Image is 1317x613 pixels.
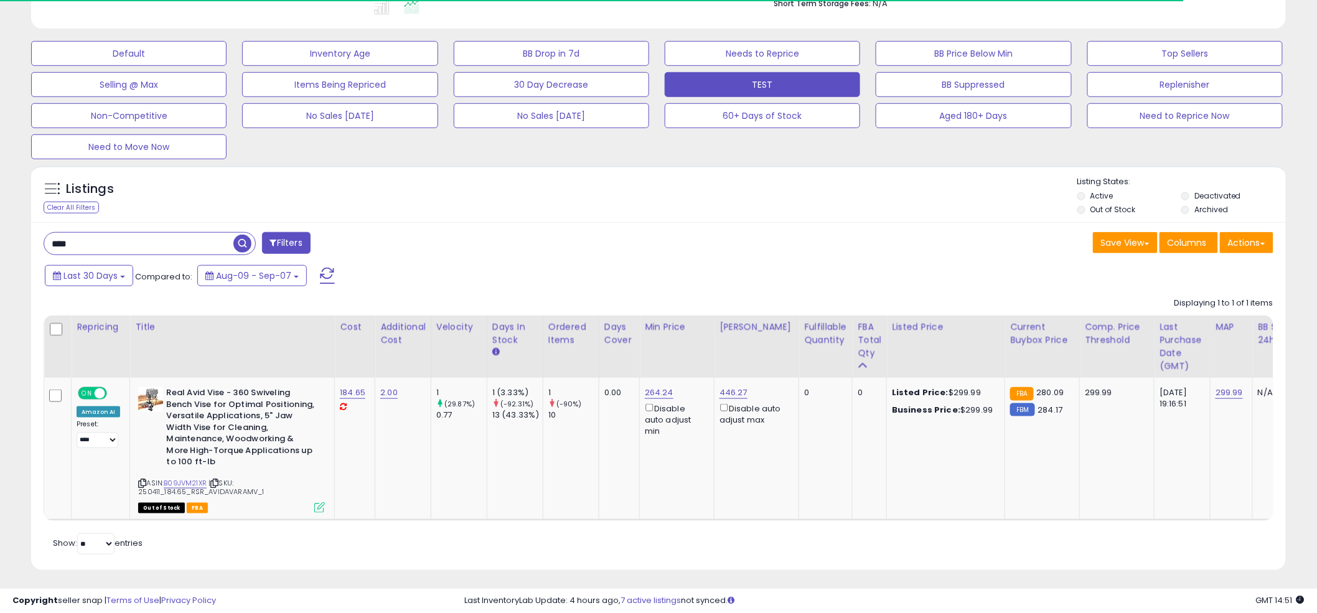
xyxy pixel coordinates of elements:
[44,202,99,213] div: Clear All Filters
[166,387,317,471] b: Real Avid Vise - 360 Swiveling Bench Vise for Optimal Positioning, Versatile Applications, 5" Jaw...
[1258,321,1303,347] div: BB Share 24h.
[892,321,1000,334] div: Listed Price
[621,594,682,606] a: 7 active listings
[436,387,487,398] div: 1
[804,321,847,347] div: Fulfillable Quantity
[12,595,216,607] div: seller snap | |
[340,321,370,334] div: Cost
[892,386,949,398] b: Listed Price:
[548,409,599,421] div: 10
[492,347,500,358] small: Days In Stock.
[1077,176,1286,188] p: Listing States:
[1085,387,1145,398] div: 299.99
[12,594,58,606] strong: Copyright
[454,72,649,97] button: 30 Day Decrease
[719,386,748,399] a: 446.27
[1038,404,1063,416] span: 284.17
[444,399,475,409] small: (29.87%)
[1037,386,1064,398] span: 280.09
[1010,403,1034,416] small: FBM
[1093,232,1158,253] button: Save View
[892,387,995,398] div: $299.99
[1194,190,1241,201] label: Deactivated
[1220,232,1273,253] button: Actions
[31,41,227,66] button: Default
[858,321,881,360] div: FBA Total Qty
[858,387,877,398] div: 0
[138,503,185,513] span: All listings that are currently out of stock and unavailable for purchase on Amazon
[380,321,426,347] div: Additional Cost
[1087,72,1283,97] button: Replenisher
[665,103,860,128] button: 60+ Days of Stock
[804,387,843,398] div: 0
[1258,387,1299,398] div: N/A
[106,594,159,606] a: Terms of Use
[1160,232,1218,253] button: Columns
[138,387,163,412] img: 414FjDd8hPL._SL40_.jpg
[604,321,634,347] div: Days Cover
[645,401,705,437] div: Disable auto adjust min
[665,41,860,66] button: Needs to Reprice
[1194,204,1228,215] label: Archived
[135,321,329,334] div: Title
[1256,594,1305,606] span: 2025-10-8 14:51 GMT
[1168,236,1207,249] span: Columns
[216,269,291,282] span: Aug-09 - Sep-07
[719,321,794,334] div: [PERSON_NAME]
[262,232,311,254] button: Filters
[1160,387,1201,409] div: [DATE] 19:16:51
[556,399,582,409] small: (-90%)
[77,406,120,418] div: Amazon AI
[876,72,1071,97] button: BB Suppressed
[645,386,673,399] a: 264.24
[436,409,487,421] div: 0.77
[242,72,438,97] button: Items Being Repriced
[1010,321,1074,347] div: Current Buybox Price
[1087,41,1283,66] button: Top Sellers
[135,271,192,283] span: Compared to:
[492,387,543,398] div: 1 (3.33%)
[1090,204,1136,215] label: Out of Stock
[604,387,630,398] div: 0.00
[665,72,860,97] button: TEST
[876,41,1071,66] button: BB Price Below Min
[1010,387,1033,401] small: FBA
[1160,321,1205,373] div: Last Purchase Date (GMT)
[79,388,95,399] span: ON
[500,399,533,409] small: (-92.31%)
[161,594,216,606] a: Privacy Policy
[138,387,325,512] div: ASIN:
[492,409,543,421] div: 13 (43.33%)
[45,265,133,286] button: Last 30 Days
[242,103,438,128] button: No Sales [DATE]
[77,420,120,448] div: Preset:
[719,401,789,426] div: Disable auto adjust max
[1174,297,1273,309] div: Displaying 1 to 1 of 1 items
[892,404,960,416] b: Business Price:
[454,41,649,66] button: BB Drop in 7d
[77,321,124,334] div: Repricing
[242,41,438,66] button: Inventory Age
[340,386,365,399] a: 184.65
[645,321,709,334] div: Min Price
[31,72,227,97] button: Selling @ Max
[1216,386,1243,399] a: 299.99
[492,321,538,347] div: Days In Stock
[380,386,398,399] a: 2.00
[436,321,482,334] div: Velocity
[187,503,208,513] span: FBA
[548,321,594,347] div: Ordered Items
[105,388,125,399] span: OFF
[63,269,118,282] span: Last 30 Days
[454,103,649,128] button: No Sales [DATE]
[66,180,114,198] h5: Listings
[892,405,995,416] div: $299.99
[164,478,207,489] a: B09JVM21XR
[465,595,1305,607] div: Last InventoryLab Update: 4 hours ago, not synced.
[138,478,264,497] span: | SKU: 250411_184.65_RSR_AVIDAVARAMV_1
[31,134,227,159] button: Need to Move Now
[53,537,143,549] span: Show: entries
[31,103,227,128] button: Non-Competitive
[1087,103,1283,128] button: Need to Reprice Now
[197,265,307,286] button: Aug-09 - Sep-07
